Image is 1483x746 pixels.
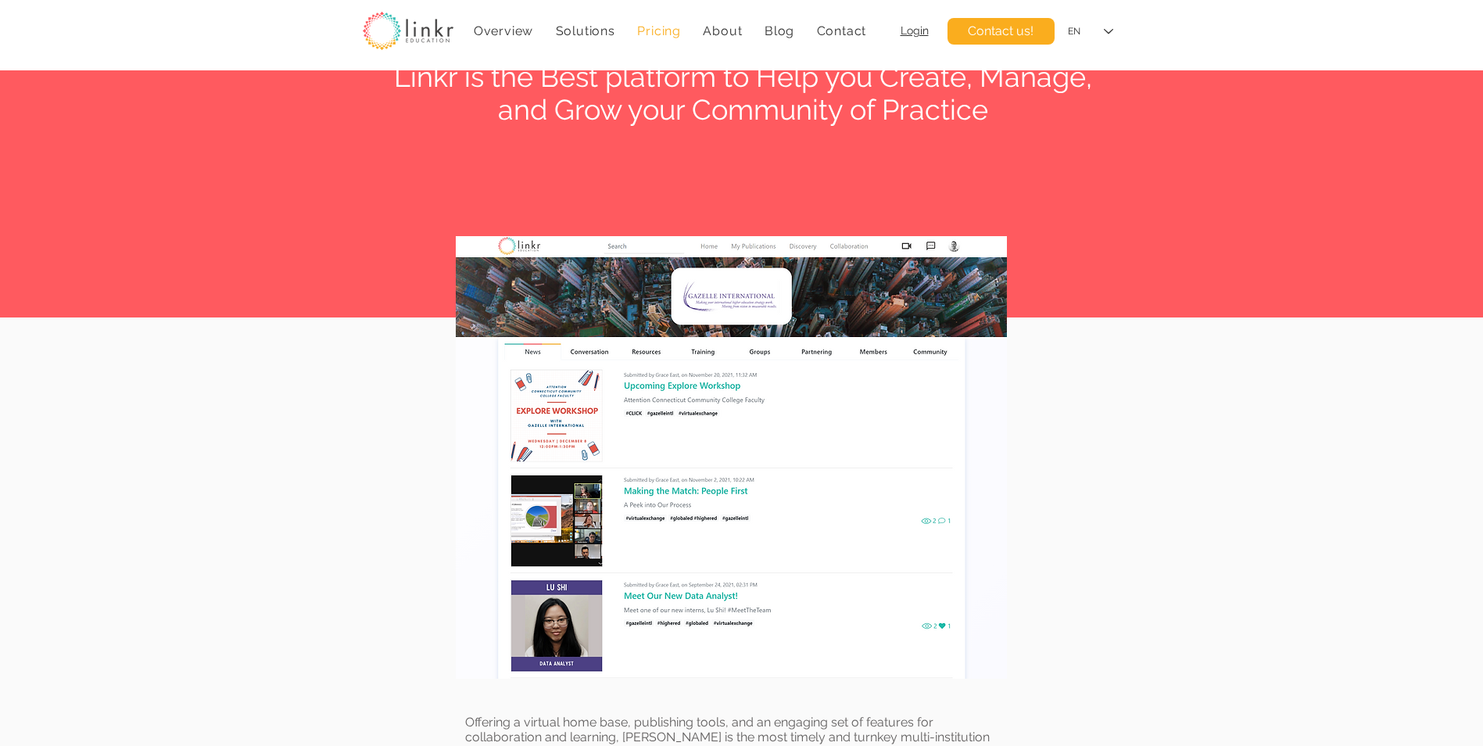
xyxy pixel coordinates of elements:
a: Overview [466,16,542,46]
nav: Site [466,16,875,46]
span: Solutions [556,23,615,38]
a: Pricing [629,16,689,46]
div: EN [1068,25,1080,38]
span: Pricing [637,23,681,38]
a: Blog [757,16,803,46]
a: Login [901,24,929,37]
a: Contact us! [947,18,1055,45]
span: Contact [817,23,867,38]
span: Overview [474,23,533,38]
span: About [703,23,742,38]
div: Language Selector: English [1057,14,1124,49]
span: Blog [765,23,794,38]
img: linkr learning community platform Gazelle International.png [456,236,1007,679]
img: linkr_logo_transparentbg.png [363,12,453,50]
span: Contact us! [968,23,1033,40]
div: Solutions [547,16,623,46]
div: About [695,16,750,46]
a: Contact [808,16,874,46]
span: Linkr is the Best platform to Help you Create, Manage, and Grow your Community of Practice [394,60,1092,126]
